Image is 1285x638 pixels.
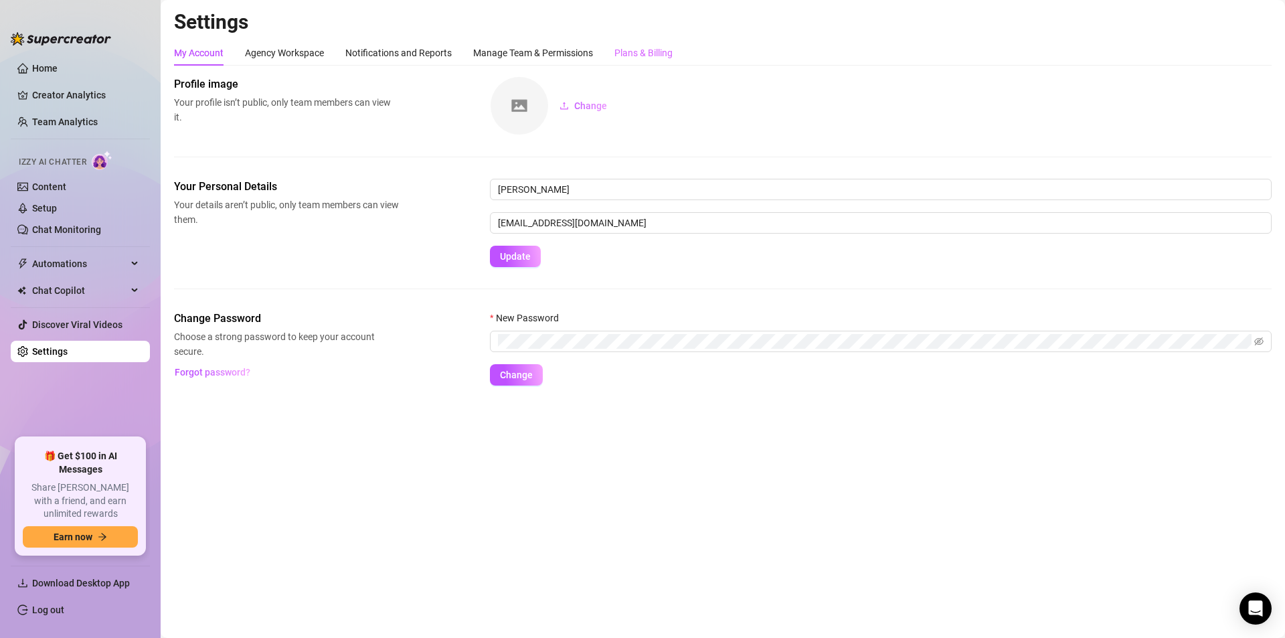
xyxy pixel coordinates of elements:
[490,311,568,325] label: New Password
[32,605,64,615] a: Log out
[574,100,607,111] span: Change
[92,151,112,170] img: AI Chatter
[32,84,139,106] a: Creator Analytics
[17,578,28,588] span: download
[11,32,111,46] img: logo-BBDzfeDw.svg
[490,179,1272,200] input: Enter name
[345,46,452,60] div: Notifications and Reports
[32,116,98,127] a: Team Analytics
[473,46,593,60] div: Manage Team & Permissions
[174,311,399,327] span: Change Password
[498,334,1252,349] input: New Password
[500,370,533,380] span: Change
[490,364,543,386] button: Change
[98,532,107,542] span: arrow-right
[174,95,399,125] span: Your profile isn’t public, only team members can view it.
[32,253,127,274] span: Automations
[32,578,130,588] span: Download Desktop App
[174,179,399,195] span: Your Personal Details
[174,46,224,60] div: My Account
[175,367,250,378] span: Forgot password?
[17,258,28,269] span: thunderbolt
[23,481,138,521] span: Share [PERSON_NAME] with a friend, and earn unlimited rewards
[174,362,250,383] button: Forgot password?
[32,319,122,330] a: Discover Viral Videos
[23,450,138,476] span: 🎁 Get $100 in AI Messages
[500,251,531,262] span: Update
[174,329,399,359] span: Choose a strong password to keep your account secure.
[490,246,541,267] button: Update
[174,76,399,92] span: Profile image
[54,532,92,542] span: Earn now
[32,280,127,301] span: Chat Copilot
[1239,592,1272,625] div: Open Intercom Messenger
[174,197,399,227] span: Your details aren’t public, only team members can view them.
[560,101,569,110] span: upload
[32,224,101,235] a: Chat Monitoring
[23,526,138,548] button: Earn nowarrow-right
[614,46,673,60] div: Plans & Billing
[32,63,58,74] a: Home
[19,156,86,169] span: Izzy AI Chatter
[245,46,324,60] div: Agency Workspace
[1254,337,1264,346] span: eye-invisible
[174,9,1272,35] h2: Settings
[32,181,66,192] a: Content
[32,346,68,357] a: Settings
[32,203,57,214] a: Setup
[490,212,1272,234] input: Enter new email
[549,95,618,116] button: Change
[491,77,548,135] img: square-placeholder.png
[17,286,26,295] img: Chat Copilot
